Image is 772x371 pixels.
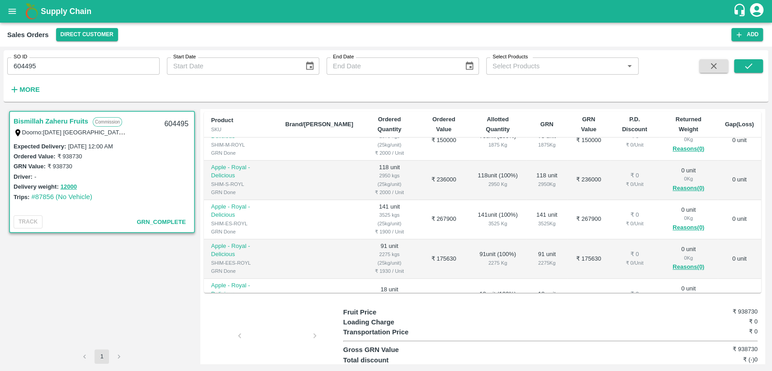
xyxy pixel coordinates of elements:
[667,285,710,312] div: 0 unit
[748,2,765,21] div: account of current user
[617,259,652,267] div: ₹ 0 / Unit
[493,53,528,61] label: Select Products
[95,349,109,364] button: page 1
[23,2,41,20] img: logo
[688,327,758,336] h6: ₹ 0
[41,5,733,18] a: Supply Chain
[617,219,652,228] div: ₹ 0 / Unit
[173,53,196,61] label: Start Date
[534,250,560,267] div: 91 unit
[211,242,271,259] p: Apple - Royal - Delicious
[476,219,519,228] div: 3525 Kg
[617,141,652,149] div: ₹ 0 / Unit
[47,163,72,170] label: ₹ 938730
[22,128,618,136] label: Doorno:[DATE] [GEOGRAPHIC_DATA] Kedareswarapet, Doorno:[DATE] [GEOGRAPHIC_DATA] [GEOGRAPHIC_DATA]...
[667,206,710,233] div: 0 unit
[476,211,519,228] div: 141 unit ( 100 %)
[61,182,77,192] button: 12000
[211,149,271,157] div: GRN Done
[667,223,710,233] button: Reasons(0)
[2,1,23,22] button: open drawer
[368,211,411,228] div: 3525 kgs (25kg/unit)
[327,57,457,75] input: End Date
[368,228,411,236] div: ₹ 1900 / Unit
[718,161,761,200] td: 0 unit
[211,281,271,298] p: Apple - Royal - Delicious
[211,228,271,236] div: GRN Done
[360,279,418,318] td: 18 unit
[211,267,271,275] div: GRN Done
[667,183,710,194] button: Reasons(0)
[418,121,469,160] td: ₹ 150000
[167,57,298,75] input: Start Date
[617,180,652,188] div: ₹ 0 / Unit
[667,254,710,262] div: 0 Kg
[301,57,318,75] button: Choose date
[31,193,92,200] a: #87856 (No Vehicle)
[211,259,271,267] div: SHIM-EES-ROYL
[93,117,122,127] p: Commission
[568,121,610,160] td: ₹ 150000
[57,153,82,160] label: ₹ 938730
[211,203,271,219] p: Apple - Royal - Delicious
[432,116,455,133] b: Ordered Value
[667,245,710,272] div: 0 unit
[476,250,519,267] div: 91 unit ( 100 %)
[733,3,748,19] div: customer-support
[688,307,758,316] h6: ₹ 938730
[7,82,42,97] button: More
[688,345,758,354] h6: ₹ 938730
[667,127,710,154] div: 0 unit
[7,29,49,41] div: Sales Orders
[211,163,271,180] p: Apple - Royal - Delicious
[333,53,354,61] label: End Date
[688,317,758,326] h6: ₹ 0
[137,219,185,225] span: GRN_Complete
[476,259,519,267] div: 2275 Kg
[211,141,271,149] div: SHIM-M-ROYL
[368,250,411,267] div: 2275 kgs (25kg/unit)
[343,317,447,327] p: Loading Charge
[14,115,88,127] a: Bismillah Zaheru Fruits
[368,132,411,149] div: 1875 kgs (25kg/unit)
[211,125,271,133] div: SKU
[534,290,560,307] div: 18 unit
[667,262,710,272] button: Reasons(0)
[418,239,469,279] td: ₹ 175630
[360,161,418,200] td: 118 unit
[676,116,701,133] b: Returned Weight
[360,239,418,279] td: 91 unit
[534,180,560,188] div: 2950 Kg
[14,143,66,150] label: Expected Delivery :
[418,200,469,239] td: ₹ 267900
[360,200,418,239] td: 141 unit
[718,200,761,239] td: 0 unit
[211,219,271,228] div: SHIM-ES-ROYL
[19,86,40,93] strong: More
[617,171,652,180] div: ₹ 0
[534,141,560,149] div: 1875 Kg
[534,171,560,188] div: 118 unit
[368,149,411,157] div: ₹ 2000 / Unit
[76,349,128,364] nav: pagination navigation
[211,188,271,196] div: GRN Done
[14,194,29,200] label: Trips:
[725,121,754,128] b: Gap(Loss)
[617,211,652,219] div: ₹ 0
[418,161,469,200] td: ₹ 236000
[476,171,519,188] div: 118 unit ( 100 %)
[486,116,510,133] b: Allotted Quantity
[622,116,647,133] b: P.D. Discount
[731,28,763,41] button: Add
[667,166,710,194] div: 0 unit
[14,183,59,190] label: Delivery weight:
[667,175,710,183] div: 0 Kg
[68,143,113,150] label: [DATE] 12:00 AM
[343,327,447,337] p: Transportation Price
[211,117,233,124] b: Product
[718,239,761,279] td: 0 unit
[581,116,597,133] b: GRN Value
[343,345,447,355] p: Gross GRN Value
[368,171,411,188] div: 2950 kgs (25kg/unit)
[688,355,758,364] h6: ₹ (-)0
